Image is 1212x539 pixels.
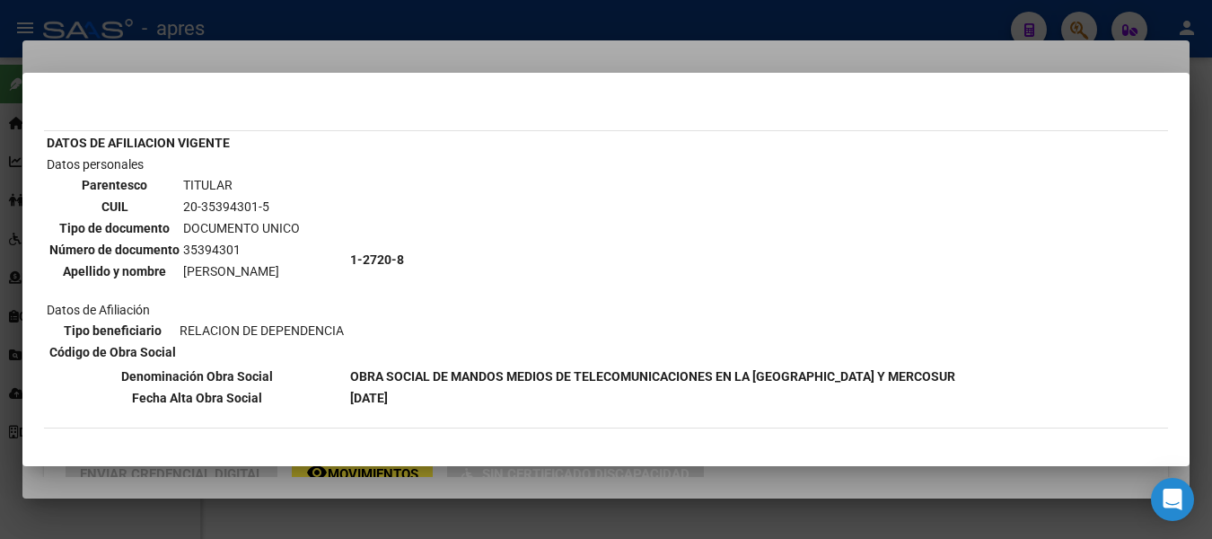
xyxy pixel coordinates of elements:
th: Parentesco [48,175,180,195]
td: [PERSON_NAME] [182,261,301,281]
b: OBRA SOCIAL DE MANDOS MEDIOS DE TELECOMUNICACIONES EN LA [GEOGRAPHIC_DATA] Y MERCOSUR [350,369,955,384]
td: 20-35394301-5 [182,197,301,216]
th: Tipo de documento [48,218,180,238]
b: [DATE] [350,391,388,405]
th: Fecha Alta Obra Social [46,388,347,408]
td: TITULAR [182,175,301,195]
th: CUIL [48,197,180,216]
th: Denominación Obra Social [46,367,347,386]
b: DATOS DE AFILIACION VIGENTE [47,136,230,150]
b: 1-2720-8 [350,252,404,267]
div: Open Intercom Messenger [1151,478,1194,521]
th: Tipo beneficiario [48,321,177,340]
td: RELACION DE DEPENDENCIA [179,321,345,340]
td: DOCUMENTO UNICO [182,218,301,238]
th: Número de documento [48,240,180,260]
th: Apellido y nombre [48,261,180,281]
td: 35394301 [182,240,301,260]
td: Datos personales Datos de Afiliación [46,155,347,365]
th: Código de Obra Social [48,342,177,362]
h2: --Se encuentra activo en el RNOS 127208-- [44,79,1168,97]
